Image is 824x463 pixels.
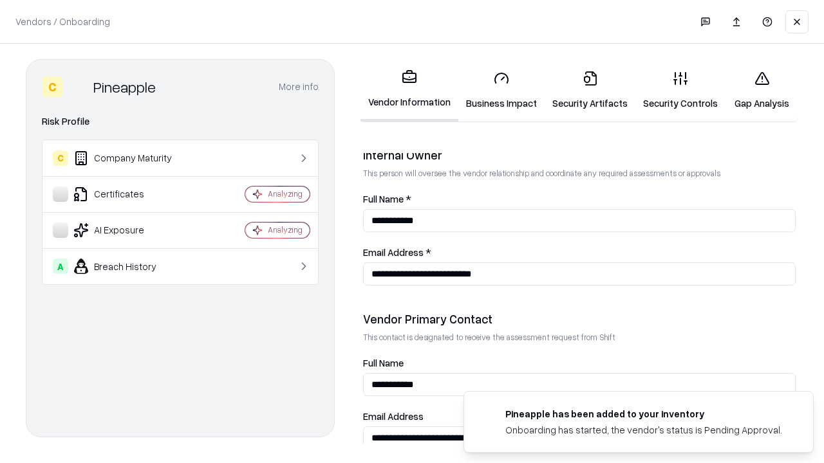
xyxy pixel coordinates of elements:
button: More info [279,75,319,98]
a: Security Artifacts [545,60,635,120]
div: C [42,77,62,97]
div: A [53,259,68,274]
div: Onboarding has started, the vendor's status is Pending Approval. [505,423,782,437]
div: Internal Owner [363,147,796,163]
p: This person will oversee the vendor relationship and coordinate any required assessments or appro... [363,168,796,179]
div: Breach History [53,259,207,274]
a: Gap Analysis [726,60,798,120]
label: Full Name * [363,194,796,204]
label: Full Name [363,358,796,368]
div: Analyzing [268,224,303,235]
div: Company Maturity [53,150,207,166]
div: Risk Profile [42,114,319,129]
div: AI Exposure [53,222,207,238]
img: Pineapple [68,77,88,97]
p: Vendors / Onboarding [15,15,110,28]
label: Email Address * [363,248,796,257]
div: Vendor Primary Contact [363,311,796,327]
p: This contact is designated to receive the assessment request from Shift [363,332,796,343]
a: Vendor Information [360,59,458,122]
div: Pineapple [93,77,156,97]
a: Business Impact [458,60,545,120]
a: Security Controls [635,60,726,120]
div: Certificates [53,186,207,202]
div: Pineapple has been added to your inventory [505,407,782,421]
label: Email Address [363,412,796,421]
img: pineappleenergy.com [480,407,495,422]
div: Analyzing [268,188,303,199]
div: C [53,150,68,166]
